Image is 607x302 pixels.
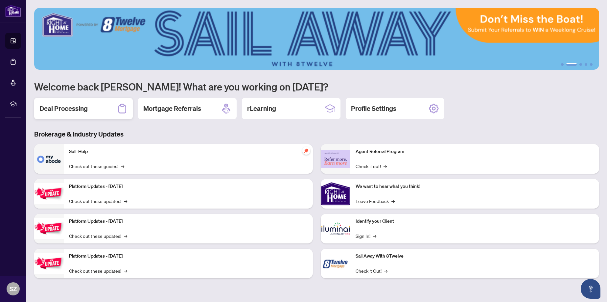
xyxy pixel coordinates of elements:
[69,267,127,274] a: Check out these updates!→
[585,63,587,66] button: 4
[302,147,310,155] span: pushpin
[247,104,276,113] h2: rLearning
[321,150,350,168] img: Agent Referral Program
[356,267,387,274] a: Check it Out!→
[561,63,564,66] button: 1
[34,80,599,93] h1: Welcome back [PERSON_NAME]! What are you working on [DATE]?
[321,214,350,243] img: Identify your Client
[124,267,127,274] span: →
[356,148,594,155] p: Agent Referral Program
[356,253,594,260] p: Sail Away With 8Twelve
[351,104,396,113] h2: Profile Settings
[69,253,308,260] p: Platform Updates - [DATE]
[124,197,127,205] span: →
[143,104,201,113] h2: Mortgage Referrals
[10,284,17,293] span: SZ
[124,232,127,239] span: →
[391,197,395,205] span: →
[581,279,600,299] button: Open asap
[69,232,127,239] a: Check out these updates!→
[590,63,593,66] button: 5
[373,232,376,239] span: →
[34,218,64,239] img: Platform Updates - July 8, 2025
[34,183,64,204] img: Platform Updates - July 21, 2025
[356,218,594,225] p: Identify your Client
[579,63,582,66] button: 3
[34,8,599,70] img: Slide 1
[566,63,577,66] button: 2
[356,183,594,190] p: We want to hear what you think!
[34,130,599,139] h3: Brokerage & Industry Updates
[69,148,308,155] p: Self-Help
[356,197,395,205] a: Leave Feedback→
[69,183,308,190] p: Platform Updates - [DATE]
[5,5,21,17] img: logo
[69,163,124,170] a: Check out these guides!→
[384,267,387,274] span: →
[321,179,350,209] img: We want to hear what you think!
[69,218,308,225] p: Platform Updates - [DATE]
[321,249,350,278] img: Sail Away With 8Twelve
[384,163,387,170] span: →
[39,104,88,113] h2: Deal Processing
[34,144,64,174] img: Self-Help
[356,163,387,170] a: Check it out!→
[121,163,124,170] span: →
[69,197,127,205] a: Check out these updates!→
[34,253,64,274] img: Platform Updates - June 23, 2025
[356,232,376,239] a: Sign In!→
